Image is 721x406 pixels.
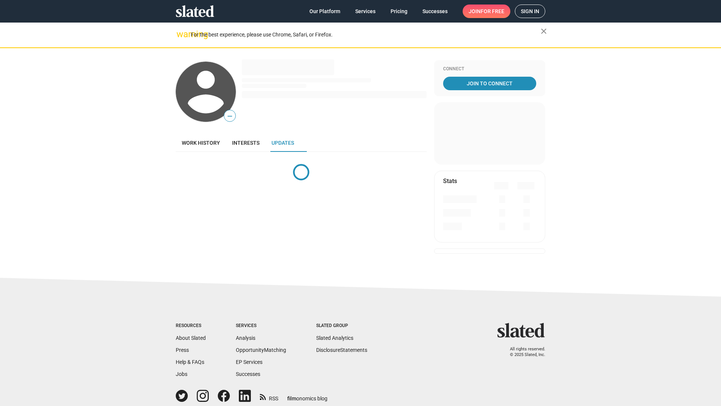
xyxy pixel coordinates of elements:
div: Services [236,323,286,329]
mat-icon: warning [176,30,186,39]
div: Resources [176,323,206,329]
a: Analysis [236,335,255,341]
span: Sign in [521,5,539,18]
a: Sign in [515,5,545,18]
a: OpportunityMatching [236,347,286,353]
span: Our Platform [309,5,340,18]
a: DisclosureStatements [316,347,367,353]
span: Join To Connect [445,77,535,90]
span: Updates [272,140,294,146]
a: Pricing [385,5,413,18]
a: Services [349,5,382,18]
span: film [287,395,296,401]
a: Join To Connect [443,77,536,90]
a: Interests [226,134,265,152]
p: All rights reserved. © 2025 Slated, Inc. [502,347,545,358]
a: Updates [265,134,300,152]
a: filmonomics blog [287,389,327,402]
a: Joinfor free [463,5,510,18]
mat-icon: close [539,27,548,36]
a: EP Services [236,359,262,365]
a: Help & FAQs [176,359,204,365]
div: For the best experience, please use Chrome, Safari, or Firefox. [191,30,541,40]
a: About Slated [176,335,206,341]
span: Interests [232,140,259,146]
div: Connect [443,66,536,72]
span: Successes [422,5,448,18]
mat-card-title: Stats [443,177,457,185]
div: Slated Group [316,323,367,329]
a: RSS [260,391,278,402]
span: — [224,111,235,121]
a: Work history [176,134,226,152]
span: Pricing [391,5,407,18]
a: Press [176,347,189,353]
span: for free [481,5,504,18]
a: Successes [236,371,260,377]
span: Join [469,5,504,18]
span: Services [355,5,376,18]
span: Work history [182,140,220,146]
a: Slated Analytics [316,335,353,341]
a: Our Platform [303,5,346,18]
a: Successes [416,5,454,18]
a: Jobs [176,371,187,377]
